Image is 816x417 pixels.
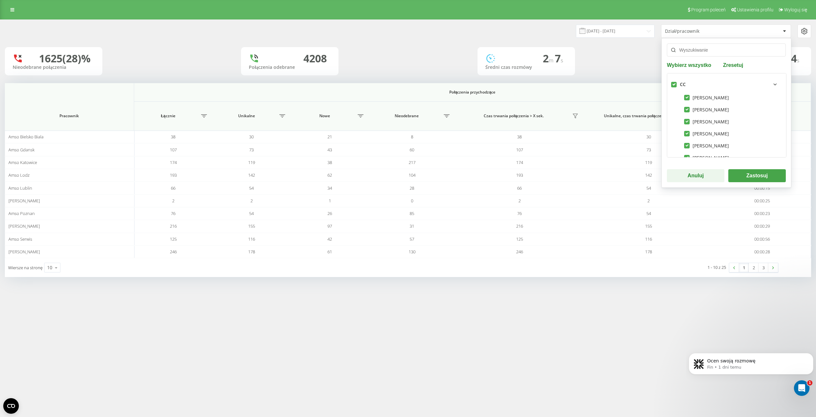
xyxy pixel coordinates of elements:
label: [PERSON_NAME] [684,143,729,148]
span: 130 [409,249,415,255]
span: 73 [646,147,651,153]
span: 178 [248,249,255,255]
span: Wiersze na stronę [8,265,43,271]
span: 21 [327,134,332,140]
label: [PERSON_NAME] [684,119,729,124]
span: 1 [807,380,812,385]
span: 107 [516,147,523,153]
td: 00:00:56 [713,233,811,246]
label: [PERSON_NAME] [684,107,729,112]
div: Nieodebrane połączenia [13,65,95,70]
label: [PERSON_NAME] [684,95,729,100]
span: 107 [170,147,177,153]
span: 76 [517,210,522,216]
label: [PERSON_NAME] [684,131,729,136]
span: 57 [410,236,414,242]
span: 246 [170,249,177,255]
span: [PERSON_NAME] [8,198,40,204]
span: 116 [645,236,652,242]
span: 54 [249,185,254,191]
iframe: Intercom live chat [794,380,810,396]
span: 2 [647,198,650,204]
span: Czas trwania połączenia > X sek. [459,113,569,119]
span: Amso Poznan [8,210,35,216]
span: Łącznie [137,113,199,119]
span: 8 [411,134,413,140]
div: 1625 (28)% [39,52,91,65]
span: Nowe [294,113,356,119]
span: 76 [171,210,175,216]
span: m [549,57,555,64]
span: Amso Serwis [8,236,32,242]
span: 43 [327,147,332,153]
span: 155 [645,223,652,229]
span: 119 [645,159,652,165]
button: Anuluj [667,169,724,182]
span: Amso Katowice [8,159,37,165]
div: Połączenia odebrane [249,65,331,70]
span: 2 [518,198,521,204]
label: [PERSON_NAME] [684,155,729,160]
span: 66 [171,185,175,191]
span: Unikalne [216,113,277,119]
span: 54 [249,210,254,216]
span: 54 [646,185,651,191]
span: Amso Gdansk [8,147,34,153]
div: 4208 [303,52,327,65]
span: 216 [170,223,177,229]
span: Unikalne, czas trwania połączenia > X sek. [588,113,698,119]
span: 38 [171,134,175,140]
span: 34 [327,185,332,191]
span: [PERSON_NAME] [8,249,40,255]
span: Połączenia przychodzące [171,90,774,95]
span: 42 [327,236,332,242]
div: 10 [47,264,52,271]
span: 73 [249,147,254,153]
div: Dział/pracownik [665,29,743,34]
span: 97 [327,223,332,229]
span: Wyloguj się [784,7,807,12]
span: 104 [409,172,415,178]
span: 125 [170,236,177,242]
span: 30 [646,134,651,140]
button: Open CMP widget [3,398,19,414]
div: CC [680,82,686,87]
span: 38 [517,134,522,140]
span: Pracownik [14,113,124,119]
button: Zastosuj [728,169,786,182]
span: 246 [516,249,523,255]
span: s [561,57,563,64]
span: 26 [327,210,332,216]
iframe: Intercom notifications wiadomość [686,339,816,399]
span: 60 [410,147,414,153]
td: 00:00:15 [713,182,811,194]
span: Amso Lublin [8,185,32,191]
span: 217 [409,159,415,165]
span: s [797,57,799,64]
span: 62 [327,172,332,178]
td: 00:00:29 [713,220,811,233]
span: 155 [248,223,255,229]
span: 28 [410,185,414,191]
td: 00:00:25 [713,195,811,207]
span: 193 [516,172,523,178]
button: Wybierz wszystko [667,62,713,68]
div: Średni czas rozmówy [485,65,567,70]
span: 174 [516,159,523,165]
td: 00:00:23 [713,207,811,220]
input: Wyszukiwanie [667,44,786,57]
span: Nieodebrane [372,113,442,119]
span: 2 [543,51,555,65]
span: 174 [170,159,177,165]
span: 54 [646,210,651,216]
span: 2 [250,198,253,204]
span: 119 [248,159,255,165]
span: Amso Bielsko Biala [8,134,44,140]
a: 3 [759,263,768,272]
td: 00:00:28 [713,246,811,258]
span: 85 [410,210,414,216]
